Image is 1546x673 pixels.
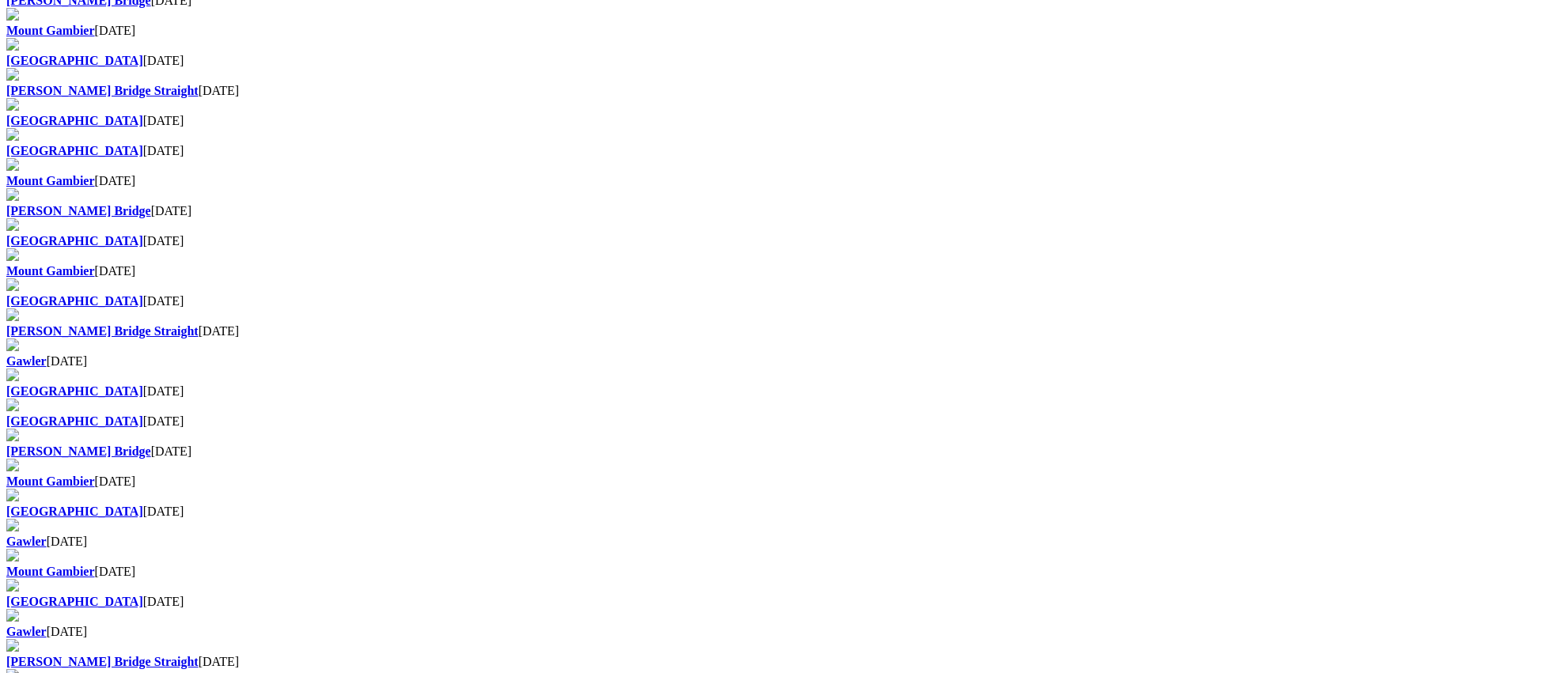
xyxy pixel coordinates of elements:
a: Gawler [6,535,47,548]
img: file-red.svg [6,278,19,291]
a: [PERSON_NAME] Bridge [6,444,151,458]
img: file-red.svg [6,429,19,441]
div: [DATE] [6,24,1540,38]
img: file-red.svg [6,639,19,652]
a: [GEOGRAPHIC_DATA] [6,595,143,608]
div: [DATE] [6,384,1540,399]
div: [DATE] [6,535,1540,549]
img: file-red.svg [6,338,19,351]
img: file-red.svg [6,609,19,622]
div: [DATE] [6,294,1540,308]
a: [GEOGRAPHIC_DATA] [6,114,143,127]
a: [PERSON_NAME] Bridge Straight [6,324,199,338]
img: file-red.svg [6,8,19,21]
a: [PERSON_NAME] Bridge Straight [6,655,199,668]
img: file-red.svg [6,188,19,201]
div: [DATE] [6,414,1540,429]
a: Mount Gambier [6,565,95,578]
a: [GEOGRAPHIC_DATA] [6,234,143,248]
img: file-red.svg [6,128,19,141]
div: [DATE] [6,264,1540,278]
div: [DATE] [6,84,1540,98]
div: [DATE] [6,114,1540,128]
img: file-red.svg [6,459,19,471]
div: [DATE] [6,174,1540,188]
img: file-red.svg [6,489,19,501]
a: [PERSON_NAME] Bridge Straight [6,84,199,97]
a: [PERSON_NAME] Bridge [6,204,151,217]
a: [GEOGRAPHIC_DATA] [6,505,143,518]
a: [GEOGRAPHIC_DATA] [6,384,143,398]
img: file-red.svg [6,248,19,261]
img: file-red.svg [6,98,19,111]
div: [DATE] [6,475,1540,489]
a: [GEOGRAPHIC_DATA] [6,144,143,157]
a: Mount Gambier [6,264,95,278]
img: file-red.svg [6,158,19,171]
img: file-red.svg [6,369,19,381]
a: Mount Gambier [6,174,95,187]
a: [GEOGRAPHIC_DATA] [6,294,143,308]
div: [DATE] [6,595,1540,609]
div: [DATE] [6,625,1540,639]
div: [DATE] [6,54,1540,68]
div: [DATE] [6,565,1540,579]
img: file-red.svg [6,38,19,51]
a: Gawler [6,625,47,638]
img: file-red.svg [6,399,19,411]
div: [DATE] [6,204,1540,218]
div: [DATE] [6,144,1540,158]
img: file-red.svg [6,519,19,531]
img: file-red.svg [6,308,19,321]
a: [GEOGRAPHIC_DATA] [6,54,143,67]
div: [DATE] [6,444,1540,459]
a: [GEOGRAPHIC_DATA] [6,414,143,428]
img: file-red.svg [6,579,19,592]
a: Mount Gambier [6,24,95,37]
div: [DATE] [6,234,1540,248]
div: [DATE] [6,655,1540,669]
div: [DATE] [6,505,1540,519]
div: [DATE] [6,354,1540,369]
img: file-red.svg [6,68,19,81]
img: file-red.svg [6,218,19,231]
img: file-red.svg [6,549,19,561]
a: Gawler [6,354,47,368]
div: [DATE] [6,324,1540,338]
a: Mount Gambier [6,475,95,488]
